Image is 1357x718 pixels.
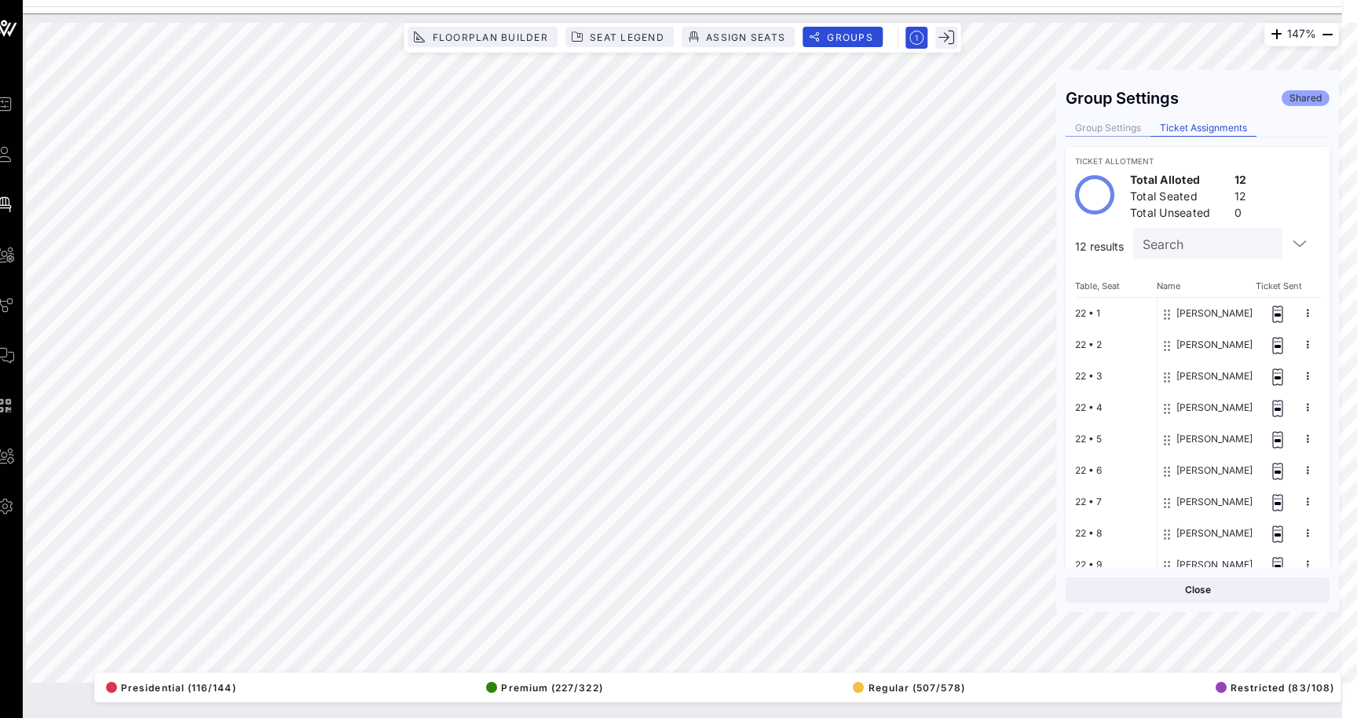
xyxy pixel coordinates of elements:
[1075,549,1102,581] button: 22 • 9
[1176,455,1253,486] button: [PERSON_NAME]
[1176,423,1253,455] button: [PERSON_NAME]
[486,682,602,694] span: Premium (227/322)
[1075,242,1124,251] span: 12 results
[1075,281,1157,291] span: Table, Seat
[1075,486,1102,518] button: 22 • 7
[1075,423,1102,455] button: 22 • 5
[481,676,602,698] button: Premium (227/322)
[1282,90,1330,106] div: Shared
[1234,189,1247,208] div: 12
[1075,298,1100,329] button: 22 • 1
[1130,189,1228,208] div: Total Seated
[1176,392,1253,423] button: [PERSON_NAME]
[1176,329,1253,361] button: [PERSON_NAME]
[1075,518,1102,549] button: 22 • 8
[1176,361,1253,392] button: [PERSON_NAME]
[1264,23,1339,46] div: 147%
[848,676,964,698] button: Regular (507/578)
[431,31,548,43] span: Floorplan Builder
[853,682,964,694] span: Regular (507/578)
[682,27,795,47] button: Assign Seats
[1176,298,1253,329] button: [PERSON_NAME]
[106,682,236,694] span: Presidential (116/144)
[1234,172,1247,192] div: 12
[1075,455,1102,486] button: 22 • 6
[1066,120,1150,137] div: Group Settings
[1176,486,1253,518] button: [PERSON_NAME]
[1075,329,1102,361] button: 22 • 2
[1075,361,1102,392] button: 22 • 3
[1066,89,1179,108] div: Group Settings
[408,27,558,47] button: Floorplan Builder
[1176,518,1253,549] button: [PERSON_NAME]
[1130,205,1228,225] div: Total Unseated
[589,31,664,43] span: Seat Legend
[1256,281,1292,291] span: Ticket Sent
[1075,392,1103,423] button: 22 • 4
[1176,549,1253,581] button: [PERSON_NAME]
[1157,281,1259,291] span: Name
[705,31,785,43] span: Assign Seats
[1066,577,1330,603] button: Close
[565,27,674,47] button: Seat Legend
[1234,205,1247,225] div: 0
[803,27,883,47] button: Groups
[1075,156,1320,166] div: Ticket Allotment
[1216,682,1334,694] span: Restricted (83/108)
[826,31,873,43] span: Groups
[1211,676,1334,698] button: Restricted (83/108)
[1130,172,1228,192] div: Total Alloted
[101,676,236,698] button: Presidential (116/144)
